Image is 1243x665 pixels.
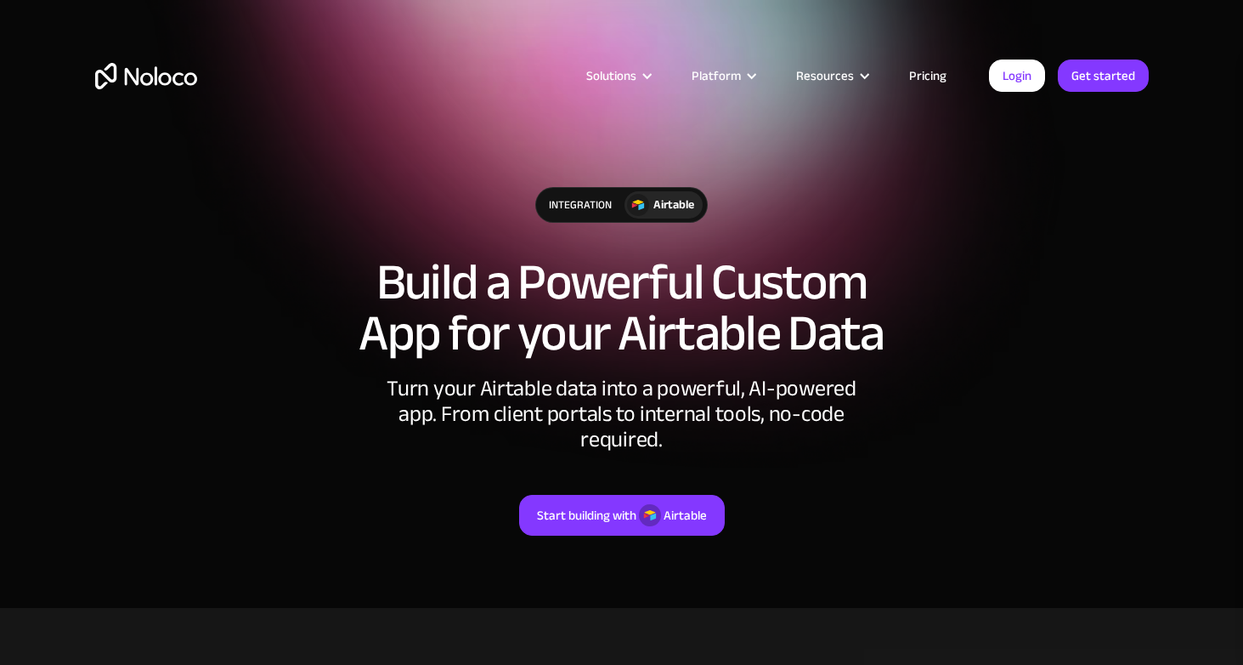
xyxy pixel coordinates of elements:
[586,65,636,87] div: Solutions
[692,65,741,87] div: Platform
[989,60,1045,92] a: Login
[95,63,197,89] a: home
[95,257,1149,359] h1: Build a Powerful Custom App for your Airtable Data
[565,65,670,87] div: Solutions
[653,196,694,214] div: Airtable
[519,495,725,536] a: Start building withAirtable
[367,376,877,452] div: Turn your Airtable data into a powerful, AI-powered app. From client portals to internal tools, n...
[536,188,624,222] div: integration
[888,65,968,87] a: Pricing
[537,504,636,526] div: Start building with
[670,65,775,87] div: Platform
[796,65,854,87] div: Resources
[775,65,888,87] div: Resources
[1058,60,1149,92] a: Get started
[664,504,707,526] div: Airtable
